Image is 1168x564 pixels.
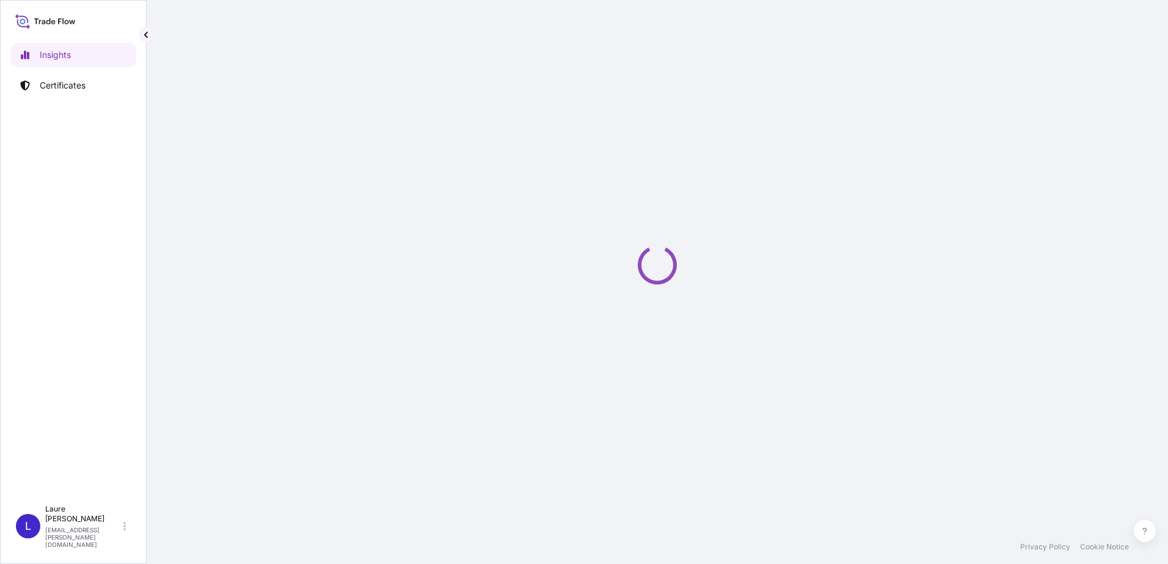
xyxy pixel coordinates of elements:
span: L [25,520,31,532]
p: Certificates [40,79,86,92]
p: Insights [40,49,71,61]
a: Cookie Notice [1080,542,1129,552]
p: Laure [PERSON_NAME] [45,504,121,524]
a: Certificates [10,73,136,98]
a: Insights [10,43,136,67]
a: Privacy Policy [1020,542,1070,552]
p: [EMAIL_ADDRESS][PERSON_NAME][DOMAIN_NAME] [45,526,121,548]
